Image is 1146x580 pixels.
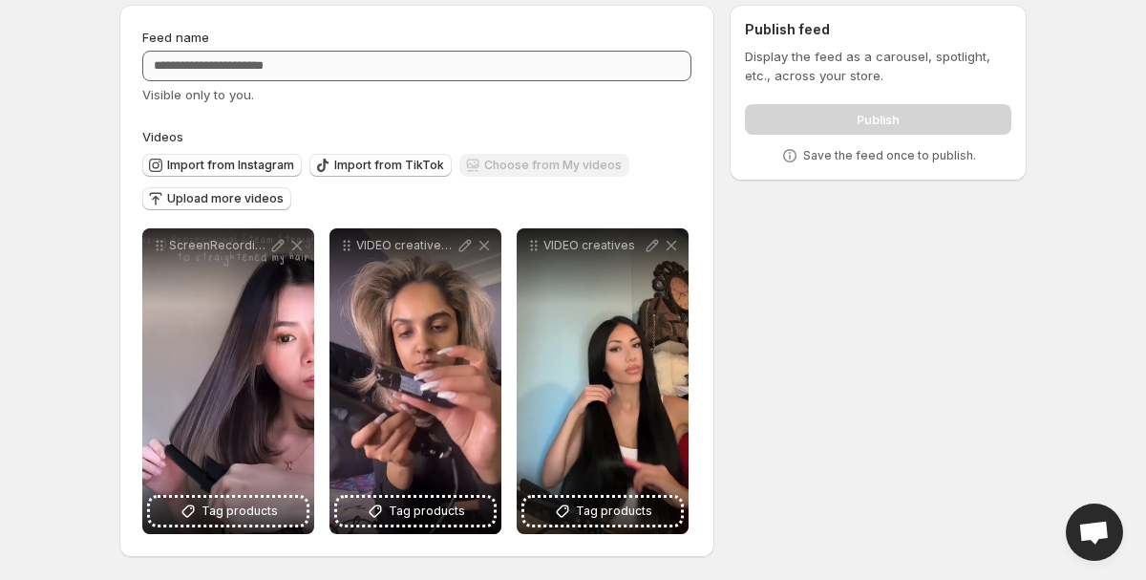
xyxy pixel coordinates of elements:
p: ScreenRecording_[DATE] 12-17-52_1 [169,238,268,253]
span: Tag products [576,502,652,521]
p: Save the feed once to publish. [803,148,976,163]
button: Tag products [337,498,494,525]
div: VIDEO creativesTag products [517,228,689,534]
p: VIDEO creatives [543,238,643,253]
span: Feed name [142,30,209,45]
span: Import from TikTok [334,158,444,173]
span: Visible only to you. [142,87,254,102]
button: Tag products [150,498,307,525]
button: Import from Instagram [142,154,302,177]
div: VIDEO creatives 2Tag products [329,228,501,534]
p: VIDEO creatives 2 [356,238,456,253]
span: Import from Instagram [167,158,294,173]
span: Upload more videos [167,191,284,206]
a: Open chat [1066,504,1123,561]
div: ScreenRecording_[DATE] 12-17-52_1Tag products [142,228,314,534]
button: Tag products [524,498,681,525]
span: Tag products [202,502,278,521]
h2: Publish feed [745,20,1011,39]
button: Upload more videos [142,187,291,210]
button: Import from TikTok [309,154,452,177]
p: Display the feed as a carousel, spotlight, etc., across your store. [745,47,1011,85]
span: Tag products [389,502,465,521]
span: Videos [142,129,183,144]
